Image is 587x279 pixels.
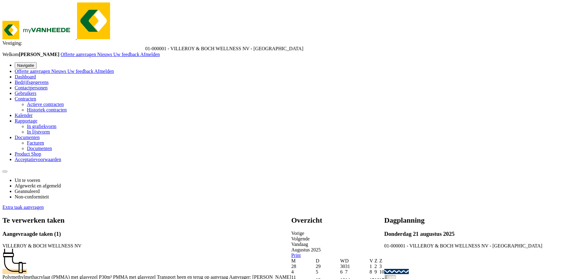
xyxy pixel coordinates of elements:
a: Facturen [27,140,44,145]
span: 6 [340,269,343,274]
span: Vorige [291,231,304,236]
a: Print [291,253,301,258]
li: Uit te voeren [15,178,585,183]
a: Afmelden [94,69,114,74]
img: myVanheede [2,21,76,39]
td: V [370,258,375,264]
a: Documenten [27,146,52,151]
li: Geannuleerd [15,189,585,194]
span: 8 [370,269,372,274]
span: Vestiging: [2,40,22,46]
a: Uw feedback [68,69,94,74]
h2: Dagplanning [384,216,580,224]
a: Uw feedback [113,52,140,57]
h3: Aangevraagde taken ( ) [2,231,291,237]
span: Welkom [2,52,61,57]
span: 01-000001 - VILLEROY & BOCH WELLNESS NV - ROESELARE [145,46,303,51]
span: Navigatie [17,63,34,68]
span: 31 [345,264,350,269]
td: M [291,258,316,264]
a: Actieve contracten [27,102,64,107]
div: VILLEROY & BOCH WELLNESS NV [2,243,291,249]
span: 7 [345,269,348,274]
a: Contactpersonen [15,85,48,90]
span: Offerte aanvragen [15,69,50,74]
a: Offerte aanvragen [61,52,97,57]
h2: Overzicht [291,216,384,224]
a: Offerte aanvragen [15,69,51,74]
a: Bedrijfsgegevens [15,80,49,85]
a: Contracten [15,96,36,101]
span: 29 [316,264,321,269]
a: Afmelden [140,52,160,57]
td: Z [379,258,384,264]
a: Dashboard [15,74,36,79]
a: Product Shop [15,151,41,156]
h3: Donderdag 21 augustus 2025 [384,231,580,237]
span: 1 [370,264,372,269]
span: 5 [316,269,318,274]
span: 9 [375,269,377,274]
a: Nieuws [97,52,113,57]
span: Nieuws [51,69,66,74]
span: 30 [340,264,345,269]
li: Afgewerkt en afgemeld [15,183,585,189]
a: Kalender [15,113,33,118]
a: Gebruikers [15,91,36,96]
img: myVanheede [77,2,110,39]
td: D [345,258,370,264]
a: Rapportage [15,118,37,123]
a: Documenten [15,135,40,140]
a: Acceptatievoorwaarden [15,157,61,162]
a: In lijstvorm [27,129,50,134]
a: Nieuws [51,69,68,74]
button: Navigatie [15,62,37,69]
a: Historiek contracten [27,107,67,112]
td: Z [375,258,379,264]
span: 1 [56,231,59,237]
div: 01-000001 - VILLEROY & BOCH WELLNESS NV - [GEOGRAPHIC_DATA] [384,243,580,249]
div: Augustus 2025 [291,247,384,253]
td: W [340,258,345,264]
div: Vandaag [291,242,384,247]
a: In grafiekvorm [27,124,56,129]
li: Non-conformiteit [15,194,585,200]
strong: [PERSON_NAME] [19,52,59,57]
span: 3 [379,264,382,269]
span: 28 [291,264,296,269]
span: Volgende [291,236,310,241]
span: Nieuws [97,52,112,57]
span: Offerte aanvragen [61,52,96,57]
a: Extra taak aanvragen [2,205,44,210]
td: D [316,258,340,264]
span: Uw feedback [113,52,139,57]
span: 2 [375,264,377,269]
h2: Te verwerken taken [2,216,291,224]
span: 10 [379,269,384,274]
span: 4 [291,269,294,274]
